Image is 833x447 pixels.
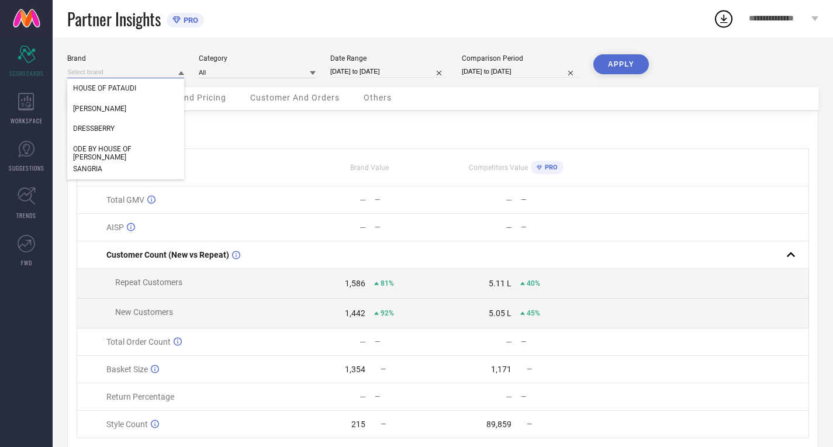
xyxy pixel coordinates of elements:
span: SANGRIA [73,165,102,173]
div: — [506,195,512,205]
div: 1,354 [345,365,365,374]
div: — [521,223,589,231]
span: TRENDS [16,211,36,220]
span: 45% [527,309,540,317]
span: Others [364,93,392,102]
span: AISP [106,223,124,232]
button: APPLY [593,54,649,74]
div: Date Range [330,54,447,63]
div: — [506,337,512,346]
div: — [360,223,366,232]
span: Style Count [106,420,148,429]
span: WORKSPACE [11,116,43,125]
div: — [375,196,443,204]
div: Metrics [77,120,809,134]
span: Customer And Orders [250,93,340,102]
div: DRESSBERRY [67,119,184,138]
span: Return Percentage [106,392,174,401]
input: Select brand [67,66,184,78]
div: — [360,195,366,205]
span: Total GMV [106,195,144,205]
span: PRO [542,164,558,171]
span: 40% [527,279,540,287]
div: — [521,338,589,346]
span: Brand Value [350,164,389,172]
span: Repeat Customers [115,278,182,287]
span: Total Order Count [106,337,171,346]
div: Brand [67,54,184,63]
div: 5.05 L [489,309,511,318]
div: — [360,392,366,401]
span: [PERSON_NAME] [73,105,126,113]
span: SCORECARDS [9,69,44,78]
span: — [527,420,532,428]
input: Select date range [330,65,447,78]
span: Competitors Value [469,164,528,172]
span: Basket Size [106,365,148,374]
div: 1,586 [345,279,365,288]
div: — [375,223,443,231]
div: Category [199,54,316,63]
div: 1,442 [345,309,365,318]
div: — [521,196,589,204]
span: — [381,365,386,373]
span: 92% [381,309,394,317]
div: Comparison Period [462,54,579,63]
span: SUGGESTIONS [9,164,44,172]
div: 5.11 L [489,279,511,288]
span: ODE BY HOUSE OF [PERSON_NAME] [73,145,178,161]
div: — [506,392,512,401]
span: Partner Insights [67,7,161,31]
div: HOUSE OF PATAUDI [67,78,184,98]
span: DRESSBERRY [73,124,115,133]
div: Open download list [713,8,734,29]
input: Select comparison period [462,65,579,78]
span: 81% [381,279,394,287]
div: — [375,393,443,401]
span: — [381,420,386,428]
div: — [360,337,366,346]
span: New Customers [115,307,173,317]
div: ODE BY HOUSE OF PATAUDI [67,139,184,167]
div: ANOUK [67,99,184,119]
span: FWD [21,258,32,267]
div: — [521,393,589,401]
div: 1,171 [491,365,511,374]
span: — [527,365,532,373]
div: 215 [351,420,365,429]
span: Customer Count (New vs Repeat) [106,250,229,259]
div: 89,859 [486,420,511,429]
div: — [506,223,512,232]
span: HOUSE OF PATAUDI [73,84,136,92]
span: PRO [181,16,198,25]
div: SANGRIA [67,159,184,179]
div: — [375,338,443,346]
